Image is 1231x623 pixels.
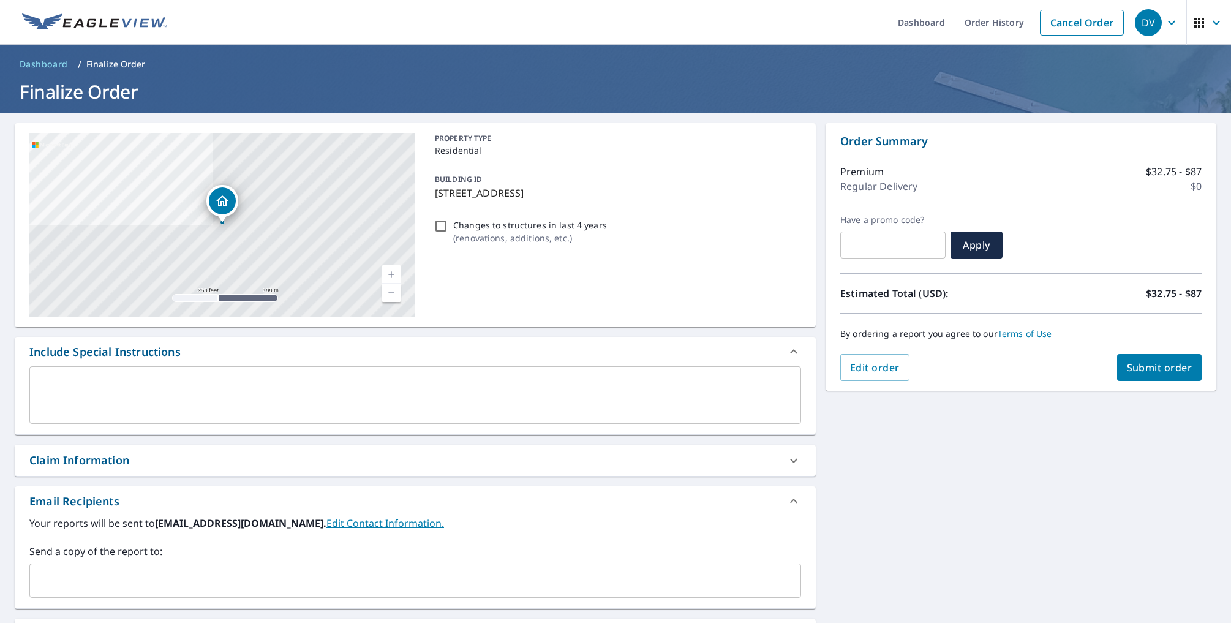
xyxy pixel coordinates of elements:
div: Claim Information [29,452,129,469]
p: Order Summary [840,133,1202,149]
p: Changes to structures in last 4 years [453,219,607,232]
div: Include Special Instructions [15,337,816,366]
div: Include Special Instructions [29,344,181,360]
span: Apply [960,238,993,252]
p: $0 [1191,179,1202,194]
p: ( renovations, additions, etc. ) [453,232,607,244]
button: Submit order [1117,354,1202,381]
button: Apply [951,232,1003,259]
p: $32.75 - $87 [1146,286,1202,301]
a: Current Level 17, Zoom Out [382,284,401,302]
p: PROPERTY TYPE [435,133,796,144]
span: Edit order [850,361,900,374]
a: Cancel Order [1040,10,1124,36]
img: EV Logo [22,13,167,32]
p: Premium [840,164,884,179]
div: Dropped pin, building 1, Residential property, 6 Narrow Creek Pl Spring, TX 77381 [206,185,238,223]
label: Your reports will be sent to [29,516,801,530]
h1: Finalize Order [15,79,1216,104]
div: Claim Information [15,445,816,476]
div: Email Recipients [29,493,119,510]
nav: breadcrumb [15,55,1216,74]
span: Submit order [1127,361,1192,374]
a: Terms of Use [998,328,1052,339]
p: Finalize Order [86,58,146,70]
p: Regular Delivery [840,179,917,194]
p: BUILDING ID [435,174,482,184]
button: Edit order [840,354,909,381]
li: / [78,57,81,72]
a: EditContactInfo [326,516,444,530]
p: Residential [435,144,796,157]
label: Send a copy of the report to: [29,544,801,559]
p: Estimated Total (USD): [840,286,1021,301]
p: By ordering a report you agree to our [840,328,1202,339]
a: Dashboard [15,55,73,74]
p: [STREET_ADDRESS] [435,186,796,200]
span: Dashboard [20,58,68,70]
div: DV [1135,9,1162,36]
a: Current Level 17, Zoom In [382,265,401,284]
b: [EMAIL_ADDRESS][DOMAIN_NAME]. [155,516,326,530]
div: Email Recipients [15,486,816,516]
p: $32.75 - $87 [1146,164,1202,179]
label: Have a promo code? [840,214,946,225]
